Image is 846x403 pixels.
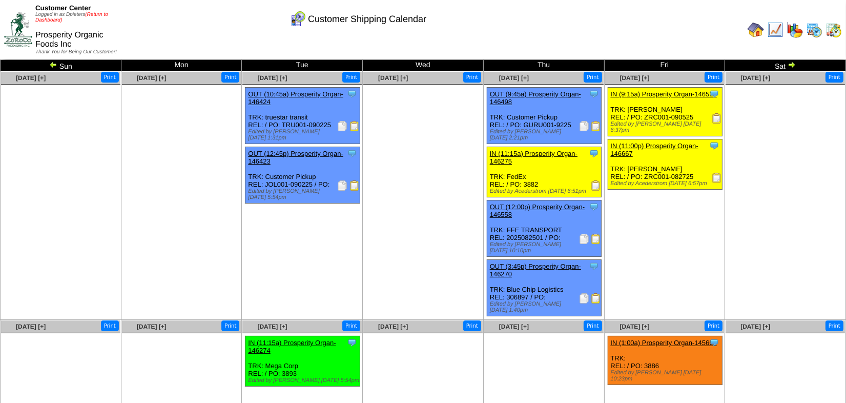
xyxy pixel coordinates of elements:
img: home.gif [748,22,764,38]
td: Wed [363,60,484,71]
td: Sat [725,60,846,71]
button: Print [826,72,843,83]
img: Packing Slip [579,234,589,244]
img: Tooltip [347,89,357,99]
a: [DATE] [+] [740,74,770,82]
span: Prosperity Organic Foods Inc [35,31,104,49]
button: Print [342,320,360,331]
img: Packing Slip [337,121,347,131]
img: Bill of Lading [591,234,601,244]
img: Tooltip [709,89,719,99]
img: arrowleft.gif [49,61,57,69]
img: calendarcustomer.gif [290,11,306,27]
img: Bill of Lading [349,121,360,131]
div: Edited by Acederstrom [DATE] 6:57pm [611,180,722,187]
div: Edited by [PERSON_NAME] [DATE] 5:54pm [248,377,359,384]
div: Edited by Acederstrom [DATE] 6:51pm [490,188,601,194]
div: Edited by [PERSON_NAME] [DATE] 6:37pm [611,121,722,133]
button: Print [584,72,602,83]
div: TRK: FedEx REL: / PO: 3882 [487,147,601,197]
button: Print [221,320,239,331]
img: Tooltip [589,201,599,212]
img: graph.gif [787,22,803,38]
img: Packing Slip [337,180,347,191]
a: OUT (12:45p) Prosperity Organ-146423 [248,150,343,165]
span: Thank You for Being Our Customer! [35,49,117,55]
img: Packing Slip [579,293,589,304]
div: TRK: FFE TRANSPORT REL: 2025082501 / PO: [487,200,601,257]
img: Tooltip [347,148,357,158]
span: [DATE] [+] [499,323,529,330]
span: [DATE] [+] [16,74,46,82]
a: IN (11:15a) Prosperity Organ-146275 [490,150,577,165]
td: Thu [483,60,604,71]
a: [DATE] [+] [378,323,408,330]
button: Print [826,320,843,331]
span: Customer Center [35,4,91,12]
button: Print [221,72,239,83]
div: Edited by [PERSON_NAME] [DATE] 10:23pm [611,370,722,382]
div: TRK: Customer Pickup REL: / PO: GURU001-9225 [487,88,601,144]
a: [DATE] [+] [258,323,287,330]
a: [DATE] [+] [620,323,650,330]
button: Print [463,320,481,331]
a: OUT (3:45p) Prosperity Organ-146270 [490,263,581,278]
img: Tooltip [589,148,599,158]
div: TRK: REL: / PO: 3886 [608,336,722,385]
a: IN (11:00p) Prosperity Organ-146667 [611,142,698,157]
a: [DATE] [+] [137,74,167,82]
img: Tooltip [709,337,719,348]
button: Print [584,320,602,331]
img: Receiving Document [712,113,722,124]
td: Mon [121,60,242,71]
img: Bill of Lading [349,180,360,191]
img: Tooltip [589,89,599,99]
img: Tooltip [589,261,599,271]
button: Print [101,320,119,331]
a: [DATE] [+] [740,323,770,330]
a: IN (1:00a) Prosperity Organ-145666 [611,339,717,347]
img: Packing Slip [579,121,589,131]
img: Receiving Document [591,180,601,191]
img: arrowright.gif [788,61,796,69]
div: Edited by [PERSON_NAME] [DATE] 5:54pm [248,188,359,200]
div: Edited by [PERSON_NAME] [DATE] 2:21pm [490,129,601,141]
img: Bill of Lading [591,293,601,304]
img: ZoRoCo_Logo(Green%26Foil)%20jpg.webp [4,12,32,47]
a: [DATE] [+] [16,323,46,330]
div: TRK: truestar transit REL: / PO: TRU001-090225 [245,88,360,144]
a: IN (11:15a) Prosperity Organ-146274 [248,339,336,354]
a: [DATE] [+] [378,74,408,82]
span: [DATE] [+] [258,74,287,82]
span: Logged in as Dpieters [35,12,108,23]
div: TRK: Mega Corp REL: / PO: 3893 [245,336,360,387]
a: [DATE] [+] [620,74,650,82]
div: TRK: Blue Chip Logistics REL: 306897 / PO: [487,260,601,316]
td: Sun [1,60,121,71]
img: line_graph.gif [767,22,783,38]
a: IN (9:15a) Prosperity Organ-146524 [611,90,717,98]
div: TRK: [PERSON_NAME] REL: / PO: ZRC001-090525 [608,88,722,136]
a: OUT (10:45a) Prosperity Organ-146424 [248,90,343,106]
a: (Return to Dashboard) [35,12,108,23]
img: Bill of Lading [591,121,601,131]
button: Print [463,72,481,83]
td: Fri [604,60,725,71]
button: Print [101,72,119,83]
button: Print [705,72,723,83]
img: Tooltip [347,337,357,348]
a: [DATE] [+] [499,74,529,82]
a: [DATE] [+] [137,323,167,330]
a: OUT (9:45a) Prosperity Organ-146498 [490,90,581,106]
